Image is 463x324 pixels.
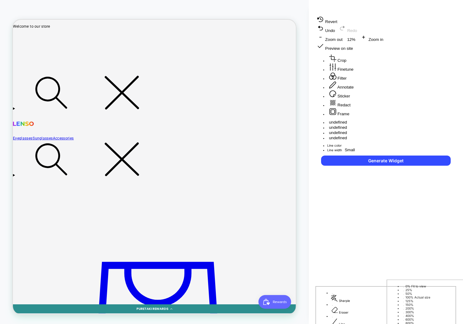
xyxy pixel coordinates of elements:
[327,108,351,117] button: Frame
[345,37,357,42] button: 12%
[347,28,357,33] span: Redo
[327,81,356,90] button: Annotate
[315,24,337,33] button: Undo
[327,148,342,152] span: Line width
[345,148,355,152] span: Small
[337,94,350,98] span: Sticker
[358,33,385,42] button: Zoom in
[339,310,348,314] span: Eraser
[337,24,359,33] button: Redo
[327,135,349,140] button: Select shape undefined
[327,63,356,72] button: Finetune
[325,28,335,33] span: Undo
[337,103,350,107] span: Redact
[337,76,347,81] span: Filter
[327,130,349,135] button: Select shape undefined
[329,120,347,124] span: undefined
[327,144,342,147] span: Line color
[53,155,81,162] a: Accessories
[325,19,337,24] span: Revert
[347,37,356,42] span: 12%
[325,37,342,42] span: Zoom out
[337,112,349,116] span: Frame
[331,294,453,302] label: Sharpie
[337,67,353,72] span: Finetune
[329,136,347,140] span: undefined
[327,120,349,125] button: Select shape undefined
[321,156,451,166] button: Generate Widget
[343,147,357,152] button: Small
[337,85,354,89] span: Annotate
[339,299,350,302] span: Sharpie
[19,5,38,14] span: Rewards
[329,130,347,135] span: undefined
[337,58,346,63] span: Crop
[325,46,353,51] span: Preview on site
[315,15,339,24] button: Revert
[26,155,53,162] a: Sunglasses
[327,54,348,63] button: Crop
[315,42,355,51] button: Preview on site
[329,125,347,130] span: undefined
[327,72,348,81] button: Filter
[327,125,349,130] button: Select shape undefined
[345,148,355,152] span: Line width
[315,33,344,42] button: Zoom out
[331,306,453,314] label: Eraser
[368,37,383,42] span: Zoom in
[327,99,352,108] button: Redact
[327,90,352,99] button: Sticker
